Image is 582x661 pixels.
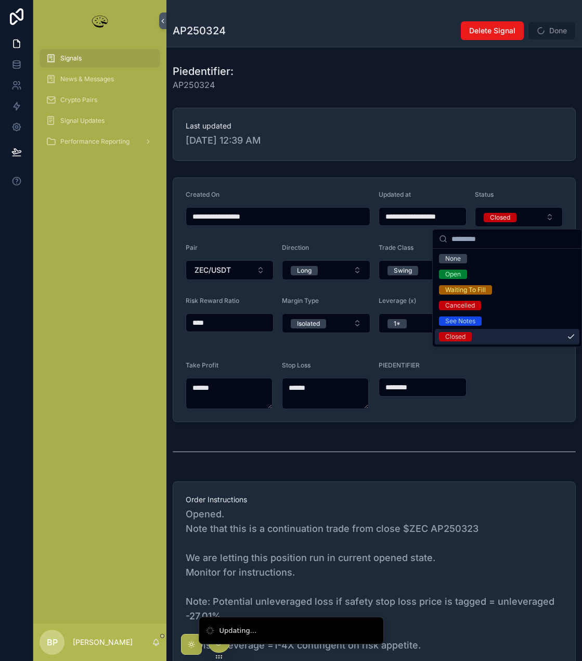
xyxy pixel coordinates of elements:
[475,190,494,198] span: Status
[445,316,475,326] div: See Notes
[60,54,82,62] span: Signals
[60,75,114,83] span: News & Messages
[40,91,160,109] a: Crypto Pairs
[445,285,486,295] div: Waiting To Fill
[379,260,467,280] button: Select Button
[445,270,461,279] div: Open
[282,313,370,333] button: Select Button
[173,23,226,38] h1: AP250324
[282,244,309,251] span: Direction
[186,361,218,369] span: Take Profit
[186,494,563,505] span: Order Instructions
[186,133,563,148] span: [DATE] 12:39 AM
[89,12,110,29] img: App logo
[379,313,467,333] button: Select Button
[60,96,97,104] span: Crypto Pairs
[379,244,413,251] span: Trade Class
[282,260,370,280] button: Select Button
[394,266,412,275] div: Swing
[445,301,475,310] div: Cancelled
[297,319,320,328] div: Isolated
[379,190,411,198] span: Updated at
[282,297,319,304] span: Margin Type
[186,121,563,131] span: Last updated
[186,244,198,251] span: Pair
[219,626,257,636] div: Updating...
[433,249,581,347] div: Suggestions
[445,332,465,341] div: Closed
[186,297,239,304] span: Risk Reward Ratio
[40,49,160,68] a: Signals
[173,64,234,79] h1: Piedentifier:
[379,361,420,369] span: PIEDENTIFIER
[282,361,311,369] span: Stop Loss
[461,21,524,40] button: Delete Signal
[445,254,461,263] div: None
[469,26,515,36] span: Delete Signal
[379,297,416,304] span: Leverage (x)
[297,266,312,275] div: Long
[195,265,231,275] span: ZEC/USDT
[173,79,234,91] span: AP250324
[186,190,219,198] span: Created On
[40,132,160,151] a: Performance Reporting
[40,70,160,88] a: News & Messages
[186,507,563,653] span: Opened. Note that this is a continuation trade from close $ZEC AP250323 We are letting this posit...
[47,636,58,649] span: BP
[40,111,160,130] a: Signal Updates
[73,637,133,647] p: [PERSON_NAME]
[490,213,510,222] div: Closed
[475,207,563,227] button: Select Button
[186,260,274,280] button: Select Button
[60,117,105,125] span: Signal Updates
[33,42,166,164] div: scrollable content
[60,137,130,146] span: Performance Reporting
